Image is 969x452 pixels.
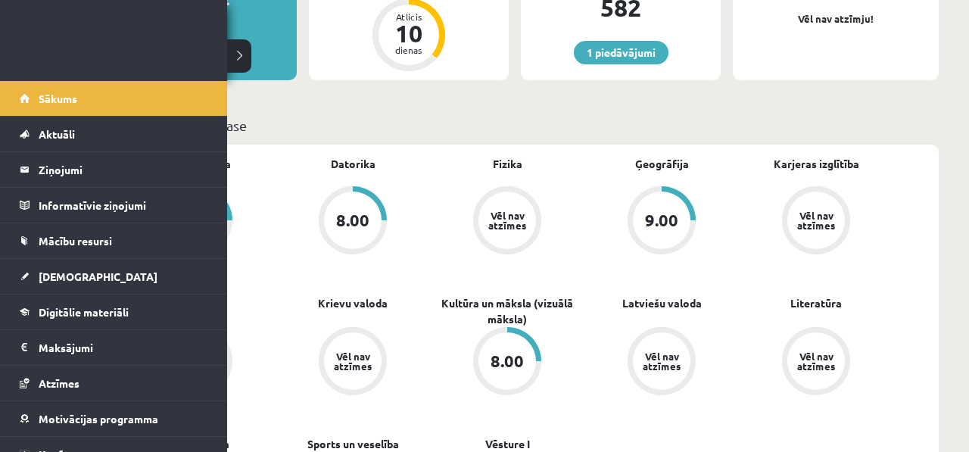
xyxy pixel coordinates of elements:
div: 9.00 [645,212,678,229]
span: Atzīmes [39,376,79,390]
a: 8.00 [276,186,430,257]
a: [DEMOGRAPHIC_DATA] [20,259,208,294]
div: 8.00 [336,212,369,229]
div: Vēl nav atzīmes [795,351,837,371]
a: Ziņojumi [20,152,208,187]
div: 10 [386,21,432,45]
a: Sports un veselība [307,436,399,452]
p: Vēl nav atzīmju! [740,11,931,26]
legend: Informatīvie ziņojumi [39,188,208,223]
a: Krievu valoda [318,295,388,311]
span: Aktuāli [39,127,75,141]
div: Atlicis [386,12,432,21]
div: Vēl nav atzīmes [795,210,837,230]
a: Literatūra [790,295,842,311]
a: Datorika [331,156,375,172]
a: Sākums [20,81,208,116]
div: Vēl nav atzīmes [332,351,374,371]
a: Rīgas 1. Tālmācības vidusskola [17,26,138,64]
a: Mācību resursi [20,223,208,258]
a: Digitālie materiāli [20,295,208,329]
div: 8.00 [491,353,524,369]
a: Motivācijas programma [20,401,208,436]
a: Vēl nav atzīmes [739,327,893,398]
div: dienas [386,45,432,55]
a: Fizika [493,156,522,172]
p: Mācību plāns 10.a2 klase [97,115,933,136]
a: 1 piedāvājumi [574,41,668,64]
a: 9.00 [584,186,739,257]
a: Vēl nav atzīmes [584,327,739,398]
a: Maksājumi [20,330,208,365]
a: Karjeras izglītība [774,156,859,172]
a: Ģeogrāfija [635,156,689,172]
div: Vēl nav atzīmes [486,210,528,230]
span: [DEMOGRAPHIC_DATA] [39,270,157,283]
a: Vēsture I [485,436,530,452]
a: Vēl nav atzīmes [739,186,893,257]
span: Sākums [39,92,77,105]
a: Informatīvie ziņojumi [20,188,208,223]
span: Mācību resursi [39,234,112,248]
legend: Maksājumi [39,330,208,365]
a: Aktuāli [20,117,208,151]
a: Vēl nav atzīmes [430,186,584,257]
span: Motivācijas programma [39,412,158,426]
a: Vēl nav atzīmes [276,327,430,398]
a: Latviešu valoda [622,295,702,311]
a: Kultūra un māksla (vizuālā māksla) [430,295,584,327]
legend: Ziņojumi [39,152,208,187]
a: 8.00 [430,327,584,398]
span: Digitālie materiāli [39,305,129,319]
div: Vēl nav atzīmes [640,351,683,371]
a: Atzīmes [20,366,208,401]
